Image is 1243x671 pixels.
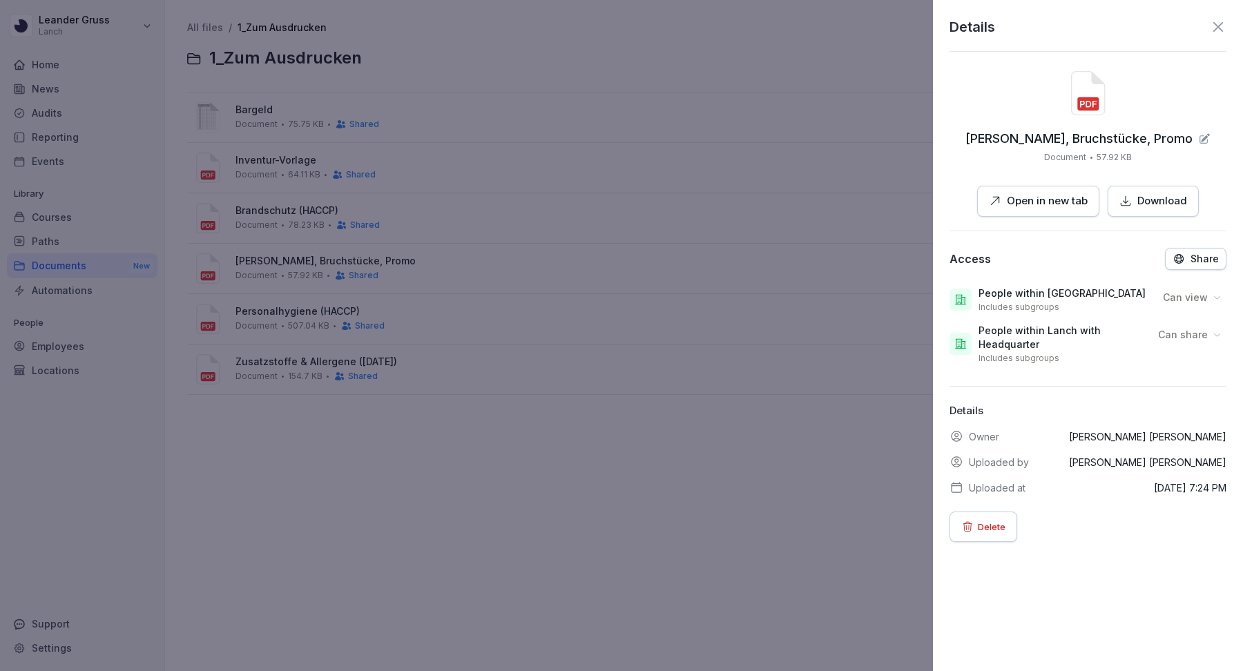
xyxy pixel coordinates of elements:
p: Share [1191,253,1219,264]
p: Uploaded by [969,455,1029,469]
p: Delete [978,519,1005,534]
p: People within [GEOGRAPHIC_DATA] [979,286,1146,300]
p: Can share [1158,328,1208,342]
p: Owner [969,429,999,444]
div: Access [950,252,991,266]
p: Document [1044,151,1086,164]
p: Includes subgroups [979,302,1059,313]
p: Includes subgroups [979,353,1059,364]
p: [DATE] 7:24 PM [1154,480,1226,495]
button: Share [1165,248,1226,270]
p: Can view [1163,291,1208,304]
button: Delete [950,512,1017,542]
p: Uploaded at [969,480,1025,495]
button: Download [1108,186,1199,217]
p: People within Lanch with Headquarter [979,324,1147,351]
p: [PERSON_NAME] [PERSON_NAME] [1069,455,1226,469]
p: Open in new tab [1007,193,1088,209]
p: Download [1137,193,1187,209]
p: Details [950,17,995,37]
button: Open in new tab [977,186,1099,217]
p: Details [950,403,1226,419]
p: 57.92 KB [1097,151,1132,164]
p: Abfall, Bruchstücke, Promo [965,132,1193,146]
p: [PERSON_NAME] [PERSON_NAME] [1069,429,1226,444]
